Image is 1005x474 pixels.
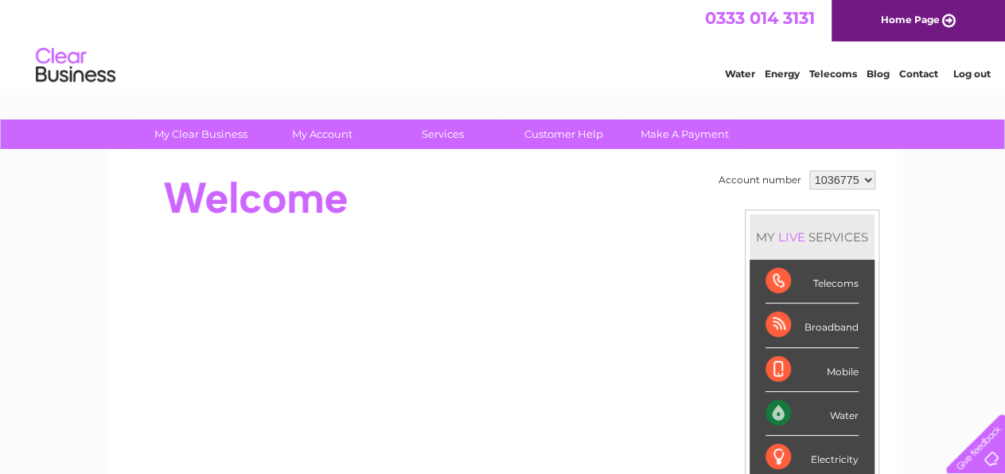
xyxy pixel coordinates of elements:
[952,68,990,80] a: Log out
[498,119,629,149] a: Customer Help
[725,68,755,80] a: Water
[705,8,815,28] a: 0333 014 3131
[775,229,808,245] div: LIVE
[765,260,859,304] div: Telecoms
[135,119,267,149] a: My Clear Business
[256,119,388,149] a: My Account
[750,214,875,260] div: MY SERVICES
[127,9,879,77] div: Clear Business is a trading name of Verastar Limited (registered in [GEOGRAPHIC_DATA] No. 3667643...
[619,119,750,149] a: Make A Payment
[35,41,116,90] img: logo.png
[765,68,800,80] a: Energy
[867,68,890,80] a: Blog
[765,348,859,392] div: Mobile
[765,392,859,436] div: Water
[377,119,508,149] a: Services
[809,68,857,80] a: Telecoms
[765,304,859,347] div: Broadband
[715,166,805,194] td: Account number
[899,68,938,80] a: Contact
